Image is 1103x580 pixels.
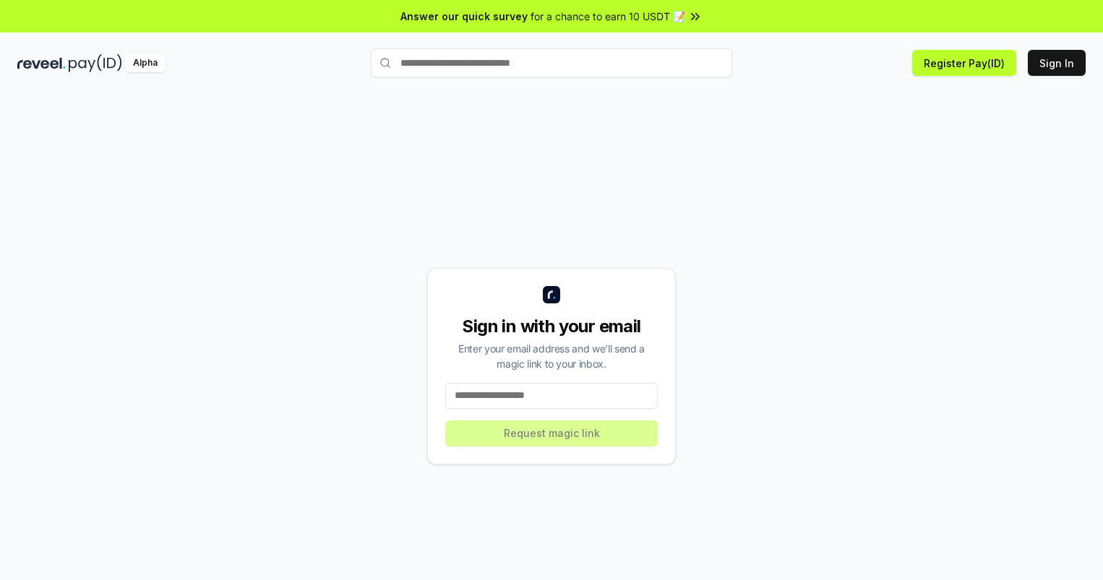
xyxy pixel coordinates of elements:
img: logo_small [543,286,560,303]
span: Answer our quick survey [400,9,528,24]
div: Sign in with your email [445,315,658,338]
img: reveel_dark [17,54,66,72]
div: Alpha [125,54,166,72]
button: Sign In [1028,50,1086,76]
button: Register Pay(ID) [912,50,1016,76]
span: for a chance to earn 10 USDT 📝 [531,9,685,24]
img: pay_id [69,54,122,72]
div: Enter your email address and we’ll send a magic link to your inbox. [445,341,658,371]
